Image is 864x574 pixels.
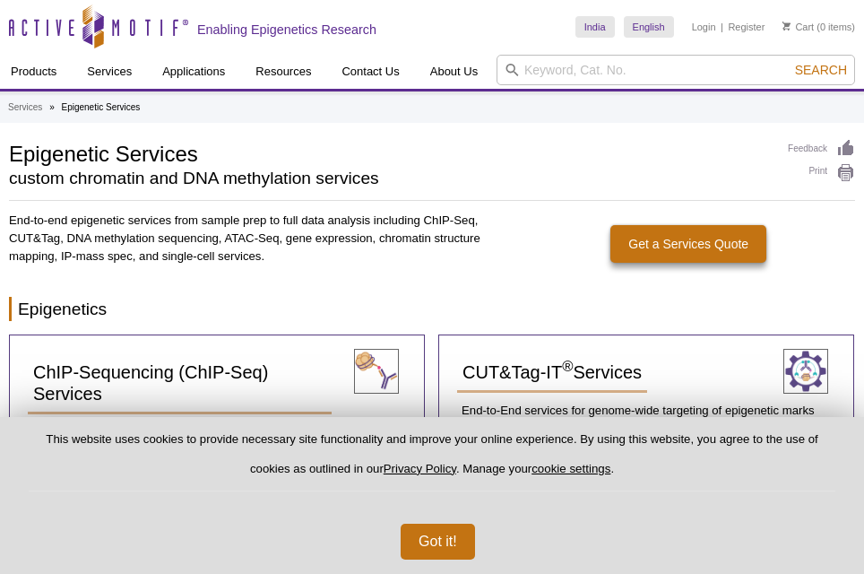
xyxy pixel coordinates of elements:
[575,16,615,38] a: India
[788,139,855,159] a: Feedback
[610,225,766,263] a: Get a Services Quote
[29,431,835,491] p: This website uses cookies to provide necessary site functionality and improve your online experie...
[462,362,642,382] span: CUT&Tag-IT Services
[782,16,855,38] li: (0 items)
[8,100,42,116] a: Services
[721,16,723,38] li: |
[9,139,770,166] h1: Epigenetic Services
[354,349,399,394] img: ChIP-Seq Services
[9,212,508,265] p: End-to-end epigenetic services from sample prep to full data analysis including ChIP-Seq, CUT&Tag...
[692,21,716,33] a: Login
[562,359,573,376] sup: ®
[782,21,814,33] a: Cart
[419,55,488,89] a: About Us
[531,462,610,475] button: cookie settings
[384,462,456,475] a: Privacy Policy
[783,349,828,394] img: CUT&Tag-IT® Services
[790,62,852,78] button: Search
[49,102,55,112] li: »
[245,55,322,89] a: Resources
[331,55,410,89] a: Contact Us
[197,22,376,38] h2: Enabling Epigenetics Research
[497,55,855,85] input: Keyword, Cat. No.
[624,16,674,38] a: English
[76,55,143,89] a: Services
[728,21,765,33] a: Register
[28,353,332,414] a: ChIP-Sequencing (ChIP-Seq) Services
[9,170,770,187] h2: custom chromatin and DNA methylation services
[9,297,855,321] h2: Epigenetics
[788,163,855,183] a: Print
[457,402,835,438] p: End-to-End services for genome-wide targeting of epigenetic marks using pA-Tn5.
[782,22,791,30] img: Your Cart
[61,102,140,112] li: Epigenetic Services
[151,55,236,89] a: Applications
[401,524,475,560] button: Got it!
[457,353,647,393] a: CUT&Tag-IT®Services
[33,362,268,404] span: ChIP-Sequencing (ChIP-Seq) Services
[795,63,847,77] span: Search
